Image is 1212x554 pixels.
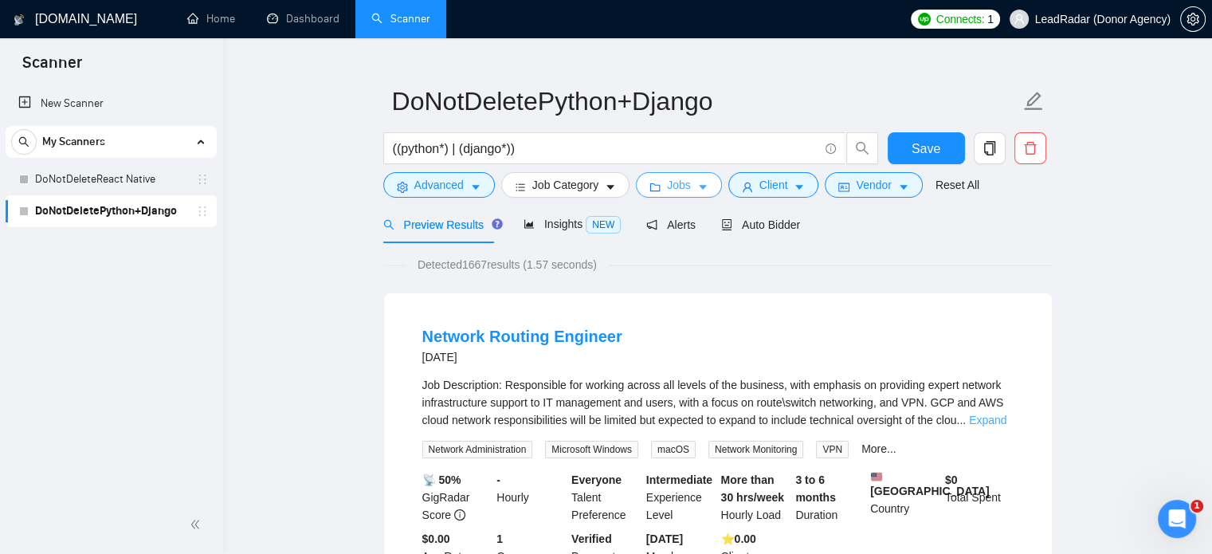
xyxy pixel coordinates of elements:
[697,181,708,193] span: caret-down
[847,141,877,155] span: search
[6,126,217,227] li: My Scanners
[568,471,643,524] div: Talent Preference
[826,143,836,154] span: info-circle
[393,139,818,159] input: Search Freelance Jobs...
[936,10,984,28] span: Connects:
[974,132,1006,164] button: copy
[646,473,712,486] b: Intermediate
[1180,6,1206,32] button: setting
[605,181,616,193] span: caret-down
[1181,13,1205,26] span: setting
[721,219,732,230] span: robot
[794,181,805,193] span: caret-down
[422,532,450,545] b: $0.00
[454,509,465,521] span: info-circle
[1180,13,1206,26] a: setting
[397,181,408,193] span: setting
[792,471,867,524] div: Duration
[667,176,691,194] span: Jobs
[496,473,500,486] b: -
[406,256,608,273] span: Detected 1667 results (1.57 seconds)
[515,181,526,193] span: bars
[422,376,1014,429] div: Job Description: Responsible for working across all levels of the business, with emphasis on prov...
[825,172,922,198] button: idcardVendorcaret-down
[11,129,37,155] button: search
[651,441,696,458] span: macOS
[649,181,661,193] span: folder
[718,471,793,524] div: Hourly Load
[918,13,931,26] img: upwork-logo.png
[532,176,598,194] span: Job Category
[646,219,657,230] span: notification
[493,471,568,524] div: Hourly
[1014,132,1046,164] button: delete
[1158,500,1196,538] iframe: Intercom live chat
[419,471,494,524] div: GigRadar Score
[721,532,756,545] b: ⭐️ 0.00
[838,181,849,193] span: idcard
[190,517,206,532] span: double-left
[912,139,940,159] span: Save
[10,51,95,84] span: Scanner
[422,348,622,367] div: [DATE]
[898,181,909,193] span: caret-down
[721,218,800,231] span: Auto Bidder
[267,12,339,26] a: dashboardDashboard
[945,473,958,486] b: $ 0
[975,141,1005,155] span: copy
[18,88,204,120] a: New Scanner
[856,176,891,194] span: Vendor
[571,532,612,545] b: Verified
[392,81,1020,121] input: Scanner name...
[871,471,882,482] img: 🇺🇸
[759,176,788,194] span: Client
[12,136,36,147] span: search
[861,442,896,455] a: More...
[636,172,722,198] button: folderJobscaret-down
[1014,14,1025,25] span: user
[42,126,105,158] span: My Scanners
[1023,91,1044,112] span: edit
[383,172,495,198] button: settingAdvancedcaret-down
[742,181,753,193] span: user
[35,195,186,227] a: DoNotDeletePython+Django
[422,441,533,458] span: Network Administration
[383,219,394,230] span: search
[646,532,683,545] b: [DATE]
[708,441,803,458] span: Network Monitoring
[470,181,481,193] span: caret-down
[870,471,990,497] b: [GEOGRAPHIC_DATA]
[422,473,461,486] b: 📡 50%
[35,163,186,195] a: DoNotDeleteReact Native
[935,176,979,194] a: Reset All
[571,473,622,486] b: Everyone
[846,132,878,164] button: search
[6,88,217,120] li: New Scanner
[524,218,621,230] span: Insights
[586,216,621,234] span: NEW
[490,217,504,231] div: Tooltip anchor
[728,172,819,198] button: userClientcaret-down
[1190,500,1203,513] span: 1
[816,441,849,458] span: VPN
[545,441,638,458] span: Microsoft Windows
[501,172,630,198] button: barsJob Categorycaret-down
[721,473,784,504] b: More than 30 hrs/week
[196,173,209,186] span: holder
[1015,141,1045,155] span: delete
[646,218,696,231] span: Alerts
[196,205,209,218] span: holder
[956,414,966,426] span: ...
[987,10,994,28] span: 1
[942,471,1017,524] div: Total Spent
[371,12,430,26] a: searchScanner
[888,132,965,164] button: Save
[867,471,942,524] div: Country
[496,532,503,545] b: 1
[643,471,718,524] div: Experience Level
[414,176,464,194] span: Advanced
[422,328,622,345] a: Network Routing Engineer
[383,218,498,231] span: Preview Results
[187,12,235,26] a: homeHome
[524,218,535,230] span: area-chart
